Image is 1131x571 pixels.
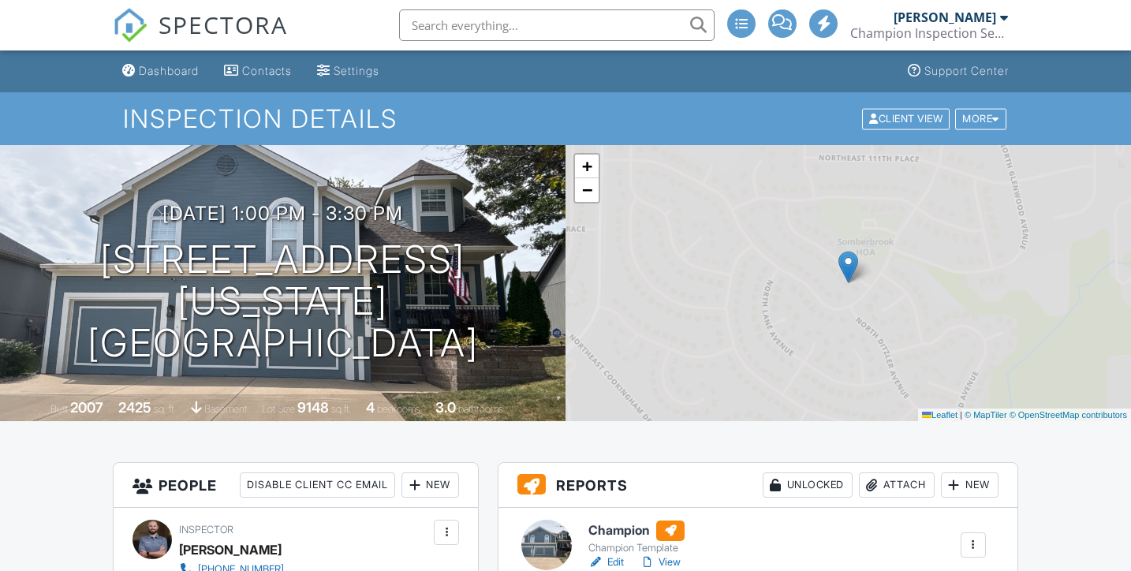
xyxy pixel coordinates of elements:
[311,57,386,86] a: Settings
[960,410,962,420] span: |
[334,64,379,77] div: Settings
[242,64,292,77] div: Contacts
[901,57,1015,86] a: Support Center
[850,25,1008,41] div: Champion Inspection Services
[588,554,624,570] a: Edit
[179,524,233,536] span: Inspector
[941,472,998,498] div: New
[240,472,395,498] div: Disable Client CC Email
[588,542,687,554] div: Champion Template
[366,399,375,416] div: 4
[1010,410,1127,420] a: © OpenStreetMap contributors
[894,9,996,25] div: [PERSON_NAME]
[377,403,420,415] span: bedrooms
[162,203,403,224] h3: [DATE] 1:00 pm - 3:30 pm
[399,9,715,41] input: Search everything...
[859,472,935,498] div: Attach
[139,64,199,77] div: Dashboard
[922,410,957,420] a: Leaflet
[218,57,298,86] a: Contacts
[159,8,288,41] span: SPECTORA
[458,403,503,415] span: bathrooms
[262,403,295,415] span: Lot Size
[123,105,1008,132] h1: Inspection Details
[862,108,950,129] div: Client View
[204,403,247,415] span: basement
[924,64,1009,77] div: Support Center
[588,521,687,541] h6: Champion
[114,463,478,508] h3: People
[331,403,351,415] span: sq.ft.
[582,180,592,200] span: −
[763,472,853,498] div: Unlocked
[25,239,540,364] h1: [STREET_ADDRESS] [US_STATE][GEOGRAPHIC_DATA]
[116,57,205,86] a: Dashboard
[435,399,456,416] div: 3.0
[179,538,282,562] div: [PERSON_NAME]
[113,8,147,43] img: The Best Home Inspection Software - Spectora
[154,403,176,415] span: sq. ft.
[297,399,329,416] div: 9148
[838,251,858,283] img: Marker
[70,399,103,416] div: 2007
[640,554,681,570] a: View
[113,21,288,54] a: SPECTORA
[401,472,459,498] div: New
[575,178,599,202] a: Zoom out
[575,155,599,178] a: Zoom in
[860,112,954,124] a: Client View
[965,410,1007,420] a: © MapTiler
[118,399,151,416] div: 2425
[955,108,1006,129] div: More
[498,463,1017,508] h3: Reports
[50,403,68,415] span: Built
[588,521,687,555] a: Champion Champion Template
[582,156,592,176] span: +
